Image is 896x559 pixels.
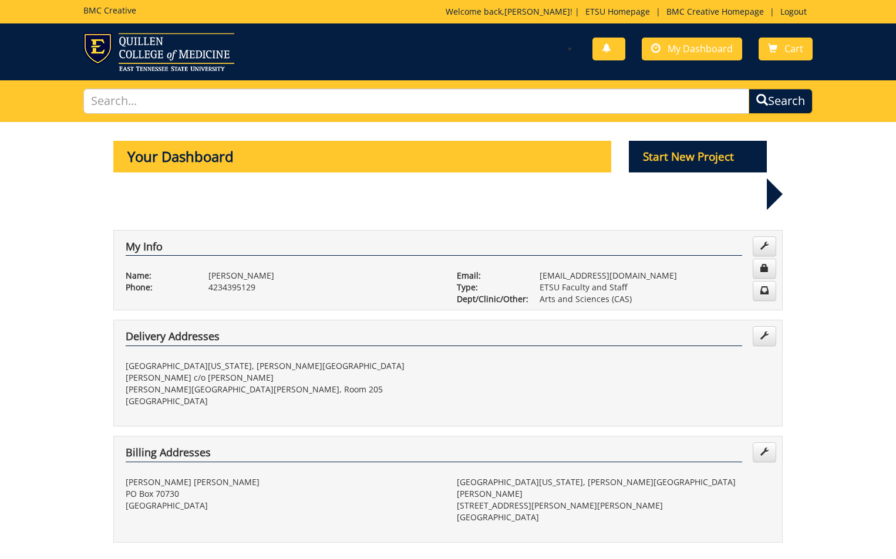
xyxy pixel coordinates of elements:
p: Dept/Clinic/Other: [457,293,522,305]
p: [PERSON_NAME][GEOGRAPHIC_DATA][PERSON_NAME], Room 205 [126,384,439,395]
p: Phone: [126,282,191,293]
p: Name: [126,270,191,282]
a: Edit Addresses [753,326,776,346]
a: ETSU Homepage [580,6,656,17]
p: PO Box 70730 [126,488,439,500]
p: Your Dashboard [113,141,611,172]
a: Change Password [753,259,776,279]
p: Email: [457,270,522,282]
a: [PERSON_NAME] [504,6,570,17]
a: BMC Creative Homepage [661,6,770,17]
img: ETSU logo [83,33,234,71]
h4: My Info [126,241,742,256]
h4: Billing Addresses [126,447,742,462]
a: My Dashboard [642,38,742,60]
a: Change Communication Preferences [753,281,776,301]
button: Search [749,89,813,114]
a: Logout [774,6,813,17]
a: Edit Addresses [753,442,776,462]
h4: Delivery Addresses [126,331,742,346]
a: Cart [759,38,813,60]
p: [GEOGRAPHIC_DATA] [457,511,770,523]
p: [STREET_ADDRESS][PERSON_NAME][PERSON_NAME] [457,500,770,511]
p: Welcome back, ! | | | [446,6,813,18]
input: Search... [83,89,749,114]
p: [GEOGRAPHIC_DATA][US_STATE], [PERSON_NAME][GEOGRAPHIC_DATA][PERSON_NAME] c/o [PERSON_NAME] [126,360,439,384]
p: Arts and Sciences (CAS) [540,293,770,305]
p: [PERSON_NAME] [208,270,439,282]
p: [GEOGRAPHIC_DATA] [126,500,439,511]
h5: BMC Creative [83,6,136,15]
span: My Dashboard [668,42,733,55]
span: Cart [784,42,803,55]
p: Start New Project [629,141,767,172]
p: [PERSON_NAME] [PERSON_NAME] [126,476,439,488]
p: ETSU Faculty and Staff [540,282,770,293]
p: Type: [457,282,522,293]
a: Start New Project [629,152,767,163]
p: [EMAIL_ADDRESS][DOMAIN_NAME] [540,270,770,282]
p: 4234395129 [208,282,439,293]
a: Edit Info [753,236,776,256]
p: [GEOGRAPHIC_DATA] [126,395,439,407]
p: [GEOGRAPHIC_DATA][US_STATE], [PERSON_NAME][GEOGRAPHIC_DATA][PERSON_NAME] [457,476,770,500]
